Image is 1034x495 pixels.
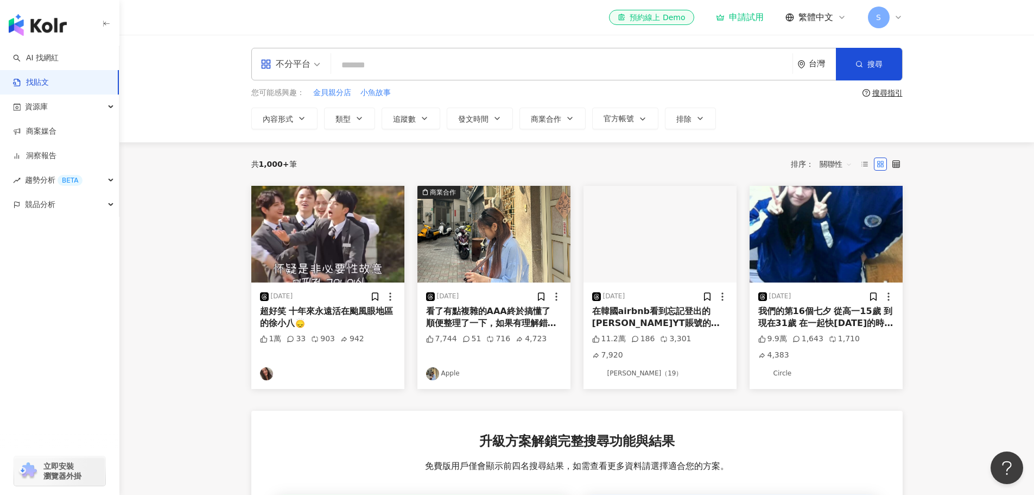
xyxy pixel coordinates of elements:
button: 類型 [324,108,375,129]
button: 排除 [665,108,716,129]
a: KOL Avatar[PERSON_NAME]（19） [592,367,728,380]
div: 33 [287,334,306,344]
div: 7,744 [426,334,457,344]
a: KOL AvatarApple [426,367,562,380]
span: 升級方案解鎖完整搜尋功能與結果 [479,433,675,451]
span: environment [797,60,805,68]
div: [DATE] [271,292,293,301]
div: 商業合作 [430,187,456,198]
div: 排序： [791,155,858,173]
div: 942 [340,334,364,344]
span: 追蹤數 [393,115,416,123]
div: [DATE] [769,292,791,301]
div: 186 [631,334,655,344]
span: 商業合作 [531,115,561,123]
span: 關聯性 [820,155,852,173]
span: 1,000+ [259,160,289,168]
img: chrome extension [17,462,39,480]
span: 排除 [676,115,692,123]
div: 1萬 [260,334,282,344]
button: 追蹤數 [382,108,440,129]
div: BETA [58,175,83,186]
a: 找貼文 [13,77,49,88]
span: S [876,11,881,23]
a: 預約線上 Demo [609,10,694,25]
div: 716 [486,334,510,344]
span: 您可能感興趣： [251,87,305,98]
img: KOL Avatar [758,367,771,380]
span: 競品分析 [25,192,55,217]
button: 發文時間 [447,108,513,129]
img: logo [9,14,67,36]
span: 官方帳號 [604,114,634,123]
div: 台灣 [809,59,836,68]
div: 1,643 [792,334,823,344]
div: 我們的第16個七夕 從高一15歲 到現在31歲 在一起快[DATE]的時光 從我們倆個人到我們一家四口 因為你 讓我相信童話 相信愛情的美好 婚姻的美好 七夕快樂 愛你老公 繼續寫著我們的故事❤️ [758,305,894,330]
iframe: Help Scout Beacon - Open [991,452,1023,484]
a: KOL AvatarCircle [758,367,894,380]
div: 903 [311,334,335,344]
span: 資源庫 [25,95,48,119]
img: post-image [417,186,570,283]
div: 不分平台 [261,55,310,73]
button: 商業合作 [417,186,570,283]
span: 立即安裝 瀏覽器外掛 [43,461,81,481]
div: 51 [462,334,481,344]
button: 內容形式 [251,108,318,129]
button: 小魚故事 [360,87,391,99]
span: 繁體中文 [798,11,833,23]
div: 9.9萬 [758,334,787,344]
span: 趨勢分析 [25,168,83,192]
span: 金貝親分店 [313,87,351,98]
div: [DATE] [437,292,459,301]
div: 3,301 [660,334,691,344]
img: KOL Avatar [260,367,273,380]
div: 4,723 [516,334,547,344]
div: 預約線上 Demo [618,12,685,23]
div: 在韓國airbnb看到忘記登出的[PERSON_NAME]YT賬號的機率有多高？？？？ 甚至還以為是惡作劇還跑去看YT確認是不是本人哈哈哈 [592,305,728,330]
div: 4,383 [758,350,789,361]
img: post-image [750,186,903,283]
span: 搜尋 [867,60,883,68]
a: chrome extension立即安裝 瀏覽器外掛 [14,456,105,486]
div: 1,710 [829,334,860,344]
div: 看了有點複雜的AAA終於搞懂了 順便整理了一下，如果有理解錯誤也歡迎糾正 🔹12/6（六） AAA頒獎典禮 有表演+有合作舞台+頒獎典禮 售票時間： 9/6（六） 13:00 interpark... [426,305,562,330]
div: 11.2萬 [592,334,626,344]
img: post-image [583,186,737,283]
button: 搜尋 [836,48,902,80]
span: 免費版用戶僅會顯示前四名搜尋結果，如需查看更多資料請選擇適合您的方案。 [425,460,729,472]
span: appstore [261,59,271,70]
span: rise [13,177,21,184]
span: question-circle [862,89,870,97]
button: 官方帳號 [592,108,658,129]
img: post-image [251,186,404,283]
button: 商業合作 [519,108,586,129]
a: 商案媒合 [13,126,56,137]
div: 搜尋指引 [872,89,903,97]
div: 超好笑 十年來永遠活在颱風眼地區的徐小八🙂‍↕️ [260,305,396,330]
div: 共 筆 [251,160,297,168]
div: [DATE] [603,292,625,301]
img: KOL Avatar [426,367,439,380]
a: KOL Avatar [260,367,396,380]
div: 7,920 [592,350,623,361]
img: KOL Avatar [592,367,605,380]
span: 類型 [335,115,351,123]
span: 發文時間 [458,115,489,123]
a: searchAI 找網紅 [13,53,59,64]
button: 金貝親分店 [313,87,352,99]
a: 洞察報告 [13,151,56,161]
span: 內容形式 [263,115,293,123]
a: 申請試用 [716,12,764,23]
span: 小魚故事 [360,87,391,98]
